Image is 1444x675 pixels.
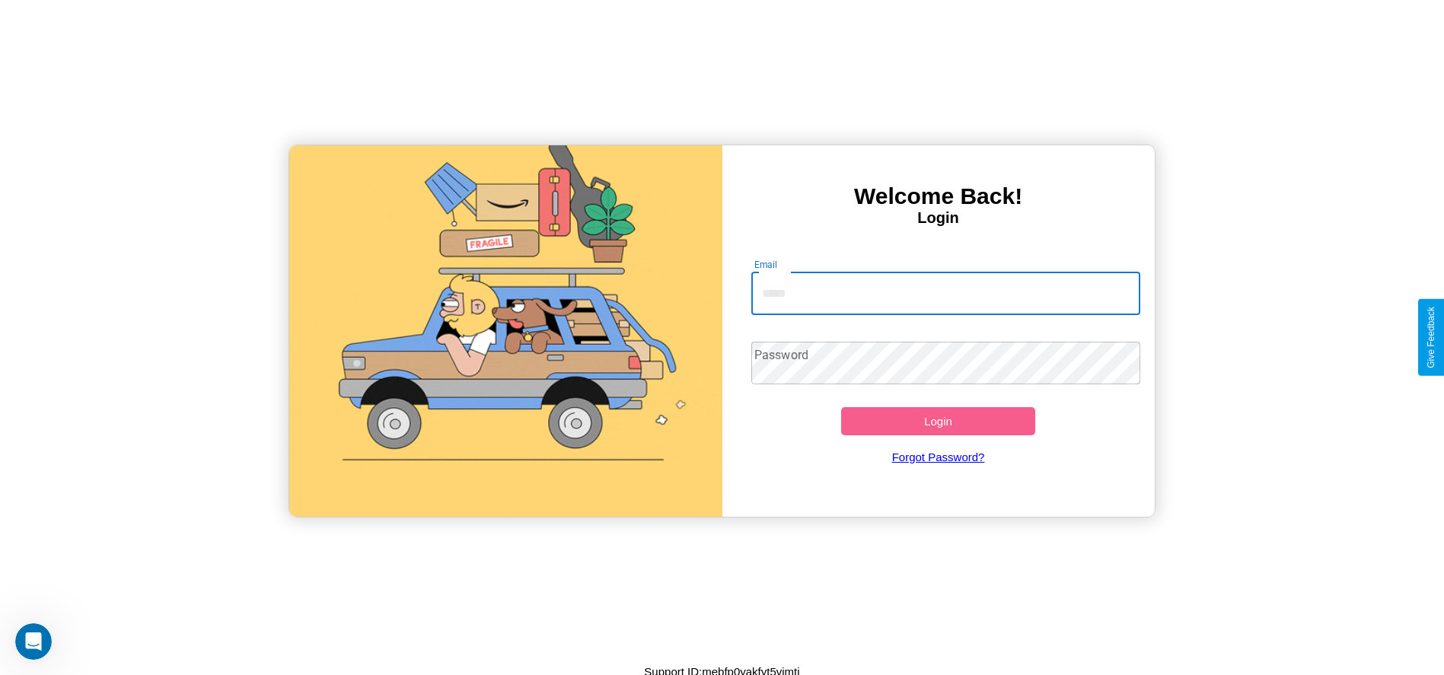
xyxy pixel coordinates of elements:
h4: Login [722,209,1155,227]
label: Email [754,258,778,271]
div: Give Feedback [1426,307,1436,368]
a: Forgot Password? [744,435,1133,479]
h3: Welcome Back! [722,183,1155,209]
button: Login [841,407,1036,435]
iframe: Intercom live chat [15,623,52,660]
img: gif [289,145,722,517]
